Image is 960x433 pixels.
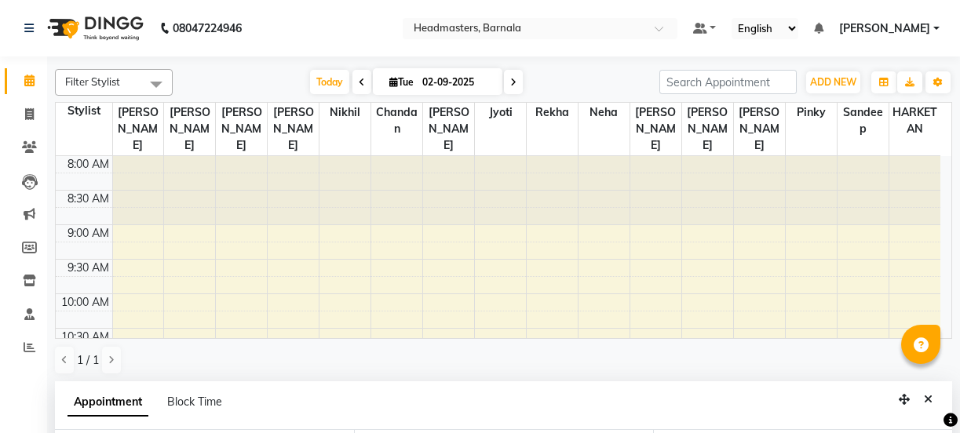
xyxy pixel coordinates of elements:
[40,6,148,50] img: logo
[167,395,222,409] span: Block Time
[77,352,99,369] span: 1 / 1
[579,103,630,122] span: Neha
[385,76,418,88] span: Tue
[839,20,930,37] span: [PERSON_NAME]
[527,103,578,122] span: Rekha
[889,103,940,139] span: HARKETAN
[173,6,242,50] b: 08047224946
[56,103,112,119] div: Stylist
[64,260,112,276] div: 9:30 AM
[682,103,733,155] span: [PERSON_NAME]
[475,103,526,122] span: Jyoti
[917,388,940,412] button: Close
[319,103,370,122] span: Nikhil
[806,71,860,93] button: ADD NEW
[734,103,785,155] span: [PERSON_NAME]
[64,225,112,242] div: 9:00 AM
[786,103,837,122] span: Pinky
[216,103,267,155] span: [PERSON_NAME]
[418,71,496,94] input: 2025-09-02
[64,156,112,173] div: 8:00 AM
[423,103,474,155] span: [PERSON_NAME]
[268,103,319,155] span: [PERSON_NAME]
[58,294,112,311] div: 10:00 AM
[64,191,112,207] div: 8:30 AM
[810,76,856,88] span: ADD NEW
[371,103,422,139] span: Chandan
[68,388,148,417] span: Appointment
[164,103,215,155] span: [PERSON_NAME]
[310,70,349,94] span: Today
[659,70,797,94] input: Search Appointment
[65,75,120,88] span: Filter Stylist
[630,103,681,155] span: [PERSON_NAME]
[58,329,112,345] div: 10:30 AM
[113,103,164,155] span: [PERSON_NAME]
[838,103,889,139] span: Sandeep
